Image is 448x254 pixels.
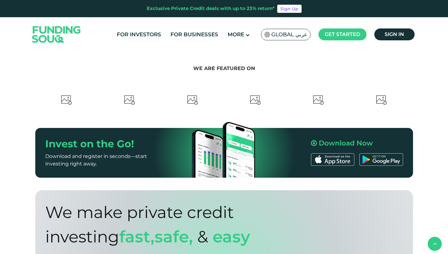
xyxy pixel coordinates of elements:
[169,29,220,40] a: For Businesses
[147,5,275,12] div: Exclusive Private Credit deals with up to 23% return*
[124,94,135,106] img: Forbes Logo
[428,237,442,251] button: back
[45,200,367,249] div: We make private credit investing
[197,227,208,246] span: &
[45,138,134,150] span: Invest on the Go!
[187,113,262,188] img: Mobile App
[45,152,169,167] p: Download and register in seconds—start investing right away.
[187,94,199,106] img: Asharq Business Logo
[385,31,404,37] span: Sign in
[311,153,354,166] img: App Store
[228,31,244,38] span: More
[115,29,163,40] a: For Investors
[26,19,87,50] img: Logo
[313,94,324,106] img: IFG Logo
[325,31,360,37] span: Get started
[264,32,270,37] img: SA Flag
[193,65,255,71] span: We are featured on
[359,153,403,166] img: Google Play
[119,227,155,246] span: Fast,
[213,227,250,246] span: Easy
[61,94,72,106] img: FTLogo Logo
[277,5,302,13] a: Sign Up
[249,94,261,106] img: Arab News Logo
[376,94,387,106] img: Yahoo Finance Logo
[155,227,193,246] span: safe,
[319,139,373,147] span: Download Now
[271,31,307,38] span: Global عربي
[374,28,415,40] a: Sign in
